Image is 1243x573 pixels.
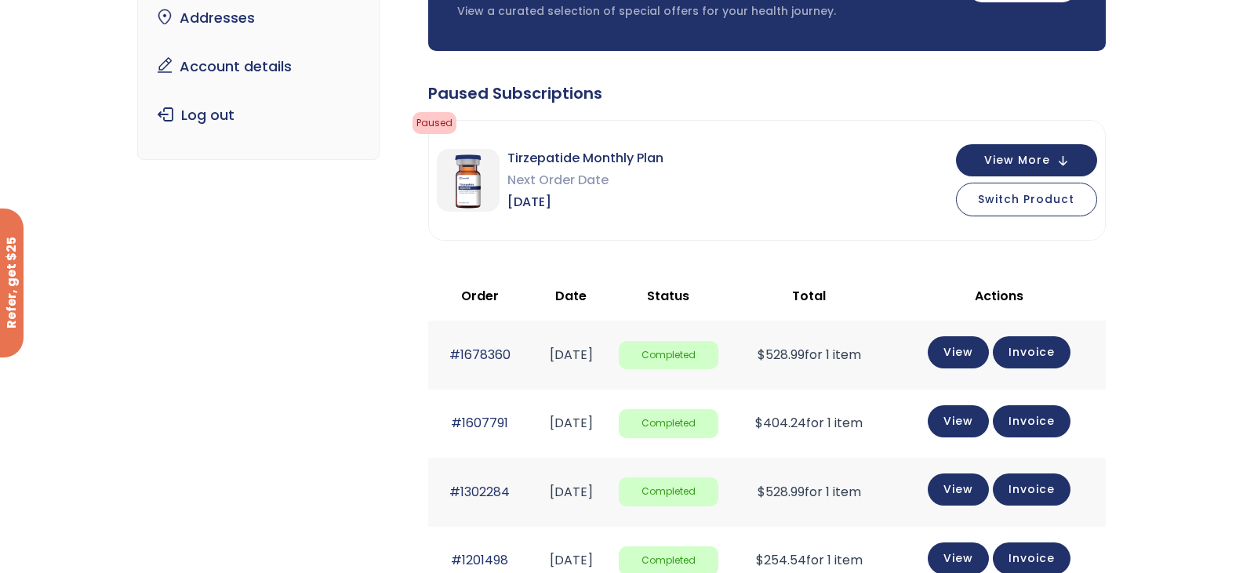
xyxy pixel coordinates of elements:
[758,346,765,364] span: $
[449,346,511,364] a: #1678360
[461,287,499,305] span: Order
[758,483,765,501] span: $
[451,414,508,432] a: #1607791
[428,82,1106,104] div: Paused Subscriptions
[758,483,805,501] span: 528.99
[792,287,826,305] span: Total
[726,458,892,526] td: for 1 item
[755,414,763,432] span: $
[150,50,367,83] a: Account details
[150,2,367,34] a: Addresses
[550,551,593,569] time: [DATE]
[975,287,1023,305] span: Actions
[726,390,892,458] td: for 1 item
[726,321,892,389] td: for 1 item
[555,287,587,305] span: Date
[647,287,689,305] span: Status
[449,483,510,501] a: #1302284
[550,483,593,501] time: [DATE]
[993,473,1070,506] a: Invoice
[451,551,508,569] a: #1201498
[928,336,989,368] a: View
[978,191,1074,207] span: Switch Product
[956,144,1097,176] button: View More
[413,112,456,134] span: Paused
[755,414,806,432] span: 404.24
[984,155,1050,165] span: View More
[928,405,989,437] a: View
[457,4,952,20] p: View a curated selection of special offers for your health journey.
[550,346,593,364] time: [DATE]
[993,336,1070,368] a: Invoice
[756,551,806,569] span: 254.54
[956,183,1097,216] button: Switch Product
[619,409,718,438] span: Completed
[619,341,718,370] span: Completed
[756,551,764,569] span: $
[928,473,989,506] a: View
[993,405,1070,437] a: Invoice
[150,99,367,132] a: Log out
[550,414,593,432] time: [DATE]
[619,477,718,506] span: Completed
[758,346,805,364] span: 528.99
